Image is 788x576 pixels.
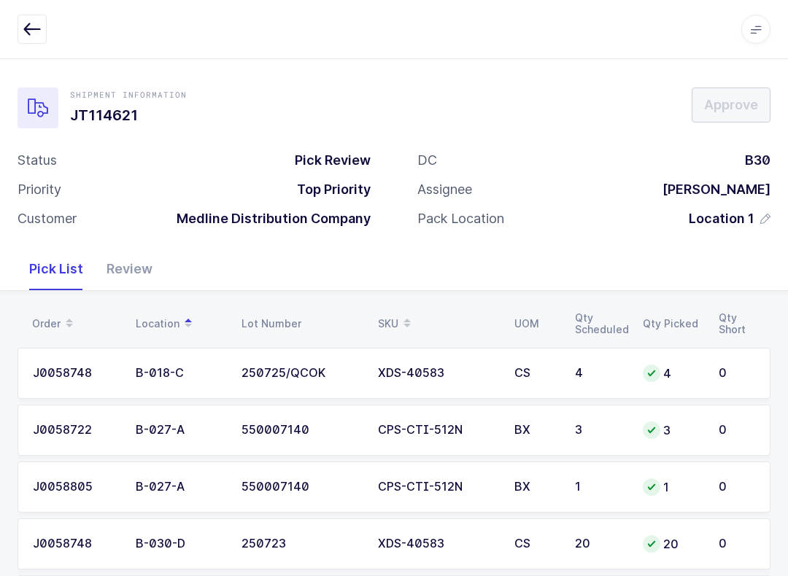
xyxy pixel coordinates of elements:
[136,424,224,437] div: B-027-A
[18,181,61,198] div: Priority
[719,537,755,550] div: 0
[70,104,187,127] h1: JT114621
[643,535,701,553] div: 20
[18,210,77,227] div: Customer
[378,311,497,336] div: SKU
[242,367,360,380] div: 250725/QCOK
[575,367,625,380] div: 4
[704,96,758,114] span: Approve
[33,367,118,380] div: J0058748
[378,424,497,437] div: CPS-CTI-512N
[242,318,360,330] div: Lot Number
[242,537,360,550] div: 250723
[514,537,557,550] div: CS
[719,480,755,494] div: 0
[33,480,118,494] div: J0058805
[18,248,95,290] div: Pick List
[643,365,701,382] div: 4
[95,248,164,290] div: Review
[285,181,371,198] div: Top Priority
[719,367,755,380] div: 0
[32,311,118,336] div: Order
[18,152,57,169] div: Status
[643,478,701,496] div: 1
[70,89,187,101] div: Shipment Information
[719,312,756,335] div: Qty Short
[643,421,701,439] div: 3
[514,480,557,494] div: BX
[514,367,557,380] div: CS
[136,537,224,550] div: B-030-D
[689,210,770,227] button: Location 1
[283,152,371,169] div: Pick Review
[514,318,557,330] div: UOM
[242,480,360,494] div: 550007140
[378,537,497,550] div: XDS-40583
[689,210,754,227] span: Location 1
[33,537,118,550] div: J0058748
[136,367,224,380] div: B-018-C
[575,424,625,437] div: 3
[378,480,497,494] div: CPS-CTI-512N
[417,181,472,198] div: Assignee
[136,311,224,336] div: Location
[136,480,224,494] div: B-027-A
[745,152,770,168] span: B30
[651,181,770,198] div: [PERSON_NAME]
[242,424,360,437] div: 550007140
[692,87,770,122] button: Approve
[417,152,437,169] div: DC
[719,424,755,437] div: 0
[575,480,625,494] div: 1
[165,210,371,227] div: Medline Distribution Company
[514,424,557,437] div: BX
[643,318,701,330] div: Qty Picked
[378,367,497,380] div: XDS-40583
[417,210,504,227] div: Pack Location
[575,312,625,335] div: Qty Scheduled
[33,424,118,437] div: J0058722
[575,537,625,550] div: 20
